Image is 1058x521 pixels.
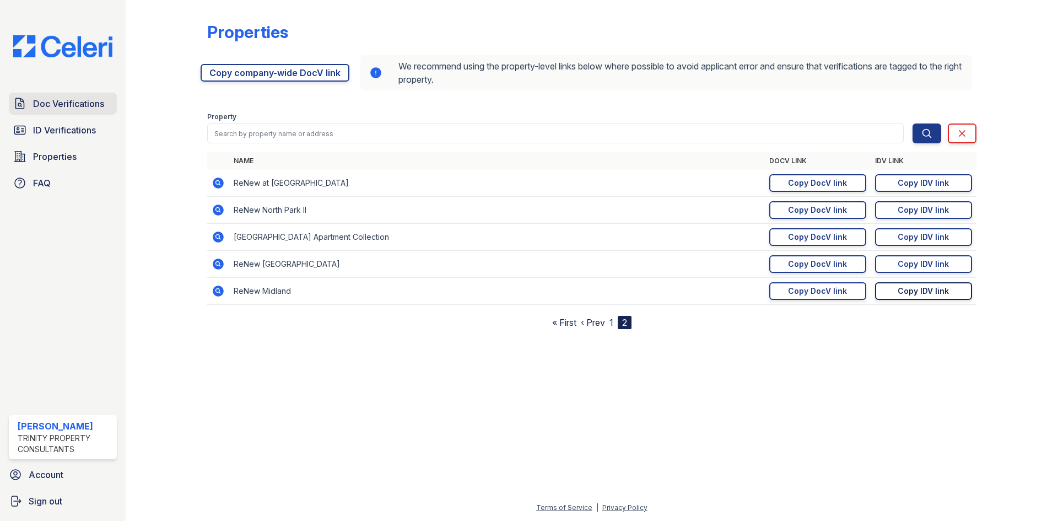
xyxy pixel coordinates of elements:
a: Copy IDV link [875,228,972,246]
a: FAQ [9,172,117,194]
a: 1 [609,317,613,328]
img: CE_Logo_Blue-a8612792a0a2168367f1c8372b55b34899dd931a85d93a1a3d3e32e68fde9ad4.png [4,35,121,57]
a: « First [552,317,576,328]
td: ReNew [GEOGRAPHIC_DATA] [229,251,765,278]
div: Copy IDV link [898,286,949,297]
a: Copy company-wide DocV link [201,64,349,82]
td: ReNew North Park II [229,197,765,224]
div: Copy DocV link [788,178,847,189]
div: Copy DocV link [788,259,847,270]
td: [GEOGRAPHIC_DATA] Apartment Collection [229,224,765,251]
span: ID Verifications [33,123,96,137]
td: ReNew at [GEOGRAPHIC_DATA] [229,170,765,197]
a: Copy DocV link [769,228,866,246]
th: IDV Link [871,152,976,170]
a: Terms of Service [536,503,592,512]
span: Properties [33,150,77,163]
div: Copy IDV link [898,178,949,189]
div: Copy DocV link [788,286,847,297]
span: Doc Verifications [33,97,104,110]
a: Copy IDV link [875,255,972,273]
div: We recommend using the property-level links below where possible to avoid applicant error and ens... [360,55,972,90]
th: DocV Link [765,152,871,170]
div: Copy IDV link [898,232,949,243]
span: FAQ [33,176,51,190]
span: Sign out [29,495,62,508]
a: ‹ Prev [581,317,605,328]
a: Doc Verifications [9,93,117,115]
a: Properties [9,146,117,168]
span: Account [29,468,63,481]
label: Property [207,112,236,121]
div: Copy DocV link [788,205,847,216]
input: Search by property name or address [207,123,904,143]
a: Copy IDV link [875,201,972,219]
a: Privacy Policy [602,503,647,512]
div: [PERSON_NAME] [18,420,112,433]
a: ID Verifications [9,119,117,141]
a: Copy DocV link [769,174,866,192]
div: Copy IDV link [898,205,949,216]
div: Copy IDV link [898,259,949,270]
a: Account [4,464,121,486]
div: 2 [618,316,631,329]
a: Sign out [4,490,121,512]
a: Copy DocV link [769,282,866,300]
th: Name [229,152,765,170]
a: Copy IDV link [875,282,972,300]
div: | [596,503,598,512]
div: Trinity Property Consultants [18,433,112,455]
div: Properties [207,22,288,42]
a: Copy IDV link [875,174,972,192]
a: Copy DocV link [769,255,866,273]
a: Copy DocV link [769,201,866,219]
td: ReNew Midland [229,278,765,305]
div: Copy DocV link [788,232,847,243]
